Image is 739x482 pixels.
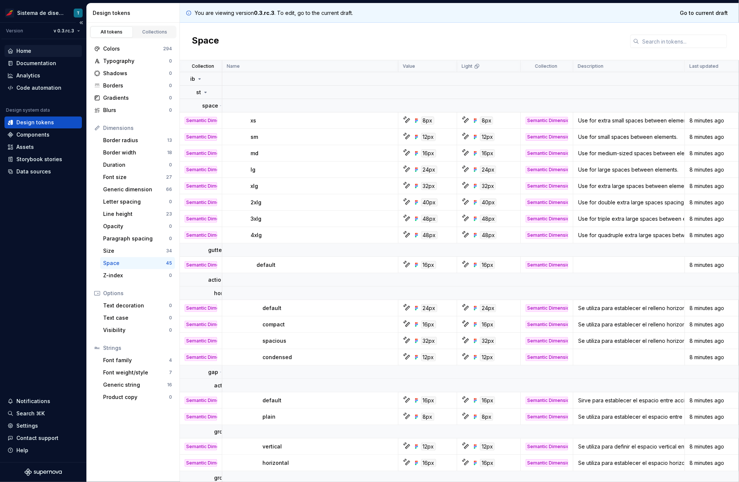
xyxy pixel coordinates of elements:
a: Letter spacing0 [100,196,175,208]
div: Assets [16,143,34,151]
p: gutter [208,246,224,254]
div: Version [6,28,23,34]
div: Semantic Dimension [185,337,217,345]
div: 24px [421,166,437,174]
div: 8 minutes ago [685,354,738,361]
a: Font size27 [100,171,175,183]
div: Product copy [103,393,169,401]
a: Line height23 [100,208,175,220]
div: Semantic Dimension [526,133,568,141]
p: sm [251,133,258,141]
div: Semantic Dimension [526,182,568,190]
p: 3xlg [251,215,261,223]
div: 8 minutes ago [685,117,738,124]
a: Analytics [4,70,82,82]
div: Home [16,47,31,55]
div: 8px [480,116,493,125]
p: group [214,428,229,435]
p: compact [262,321,285,328]
p: 4xlg [251,232,262,239]
div: 48px [480,215,497,223]
div: Semantic Dimension [185,413,217,421]
div: 18 [167,150,172,156]
div: Shadows [103,70,169,77]
div: Design system data [6,107,50,113]
div: 16px [480,320,495,329]
div: Blurs [103,106,169,114]
div: Semantic Dimension [185,354,217,361]
div: 0 [169,83,172,89]
div: 8 minutes ago [685,304,738,312]
input: Search in tokens... [639,35,727,48]
div: 8 minutes ago [685,133,738,141]
p: md [251,150,258,157]
a: Settings [4,420,82,432]
div: 16px [480,396,495,405]
div: Use for medium-sized spaces between elements. [574,150,684,157]
div: 48px [480,231,497,239]
div: Design tokens [16,119,54,126]
div: 0 [169,95,172,101]
div: Se utiliza para establecer el espacio entre acciones simples, como en un grupo de listas de accio... [574,413,684,421]
div: Line height [103,210,166,218]
p: vertical [262,443,282,450]
p: st [196,89,201,96]
div: 24px [480,304,496,312]
div: Semantic Dimension [185,397,217,404]
div: 8 minutes ago [685,397,738,404]
p: gap [208,368,218,376]
div: Use for large spaces between elements. [574,166,684,173]
p: spacious [262,337,286,345]
p: Collection [192,63,214,69]
div: 24px [421,304,437,312]
div: Generic dimension [103,186,166,193]
a: Border radius13 [100,134,175,146]
a: Typography0 [91,55,175,67]
a: Gradients0 [91,92,175,104]
p: space [202,102,218,109]
div: Semantic Dimension [185,133,217,141]
a: Home [4,45,82,57]
div: Code automation [16,84,61,92]
a: Assets [4,141,82,153]
div: Gradients [103,94,169,102]
div: Font size [103,173,166,181]
div: Letter spacing [103,198,169,205]
div: 8 minutes ago [685,199,738,206]
div: 8px [480,413,493,421]
button: Collapse sidebar [76,17,86,28]
div: 48px [421,215,438,223]
div: Semantic Dimension [526,413,568,421]
div: 0 [169,272,172,278]
div: Semantic Dimension [185,150,217,157]
p: xs [251,117,256,124]
div: 45 [166,260,172,266]
div: Components [16,131,50,138]
div: 0 [169,223,172,229]
div: Semantic Dimension [185,443,217,450]
div: Search ⌘K [16,410,45,417]
div: Border radius [103,137,167,144]
div: Space [103,259,166,267]
button: Notifications [4,395,82,407]
div: 8px [421,413,434,421]
div: 8px [421,116,434,125]
div: 8 minutes ago [685,443,738,450]
p: action [208,276,224,284]
div: Semantic Dimension [526,304,568,312]
div: Text decoration [103,302,169,309]
div: Se utiliza para establecer el relleno horizontal dentro de una acción grande/de visualización, co... [574,337,684,345]
div: Font family [103,357,169,364]
div: Notifications [16,398,50,405]
div: 0 [169,236,172,242]
p: plain [262,413,275,421]
p: lg [251,166,255,173]
a: Borders0 [91,80,175,92]
div: Semantic Dimension [526,321,568,328]
p: group-to-group [214,474,255,482]
div: 8 minutes ago [685,459,738,467]
div: Analytics [16,72,40,79]
a: Visibility0 [100,324,175,336]
div: Semantic Dimension [185,459,217,467]
div: Semantic Dimension [185,182,217,190]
